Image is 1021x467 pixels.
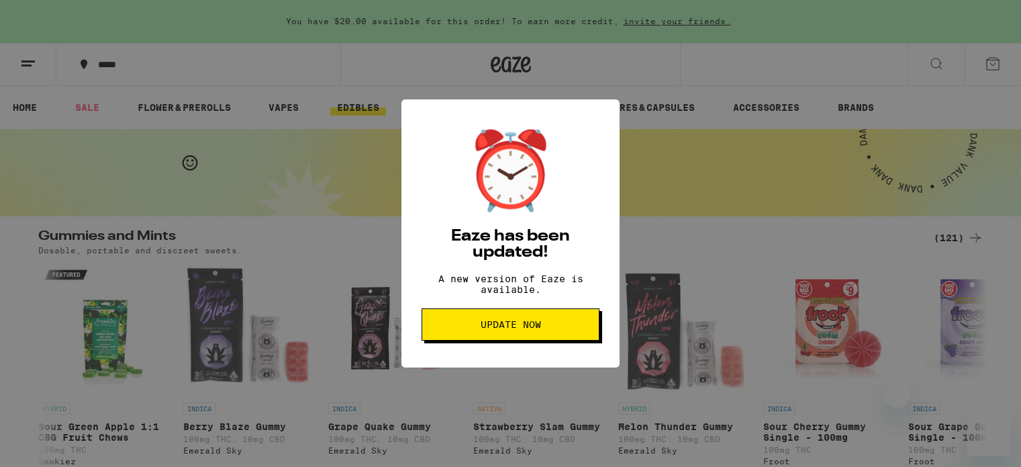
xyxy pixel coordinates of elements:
[422,308,599,341] button: Update Now
[422,228,599,261] h2: Eaze has been updated!
[464,126,558,215] div: ⏰
[481,320,541,329] span: Update Now
[884,381,911,408] iframe: Close message
[967,413,1010,456] iframe: Button to launch messaging window
[422,273,599,295] p: A new version of Eaze is available.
